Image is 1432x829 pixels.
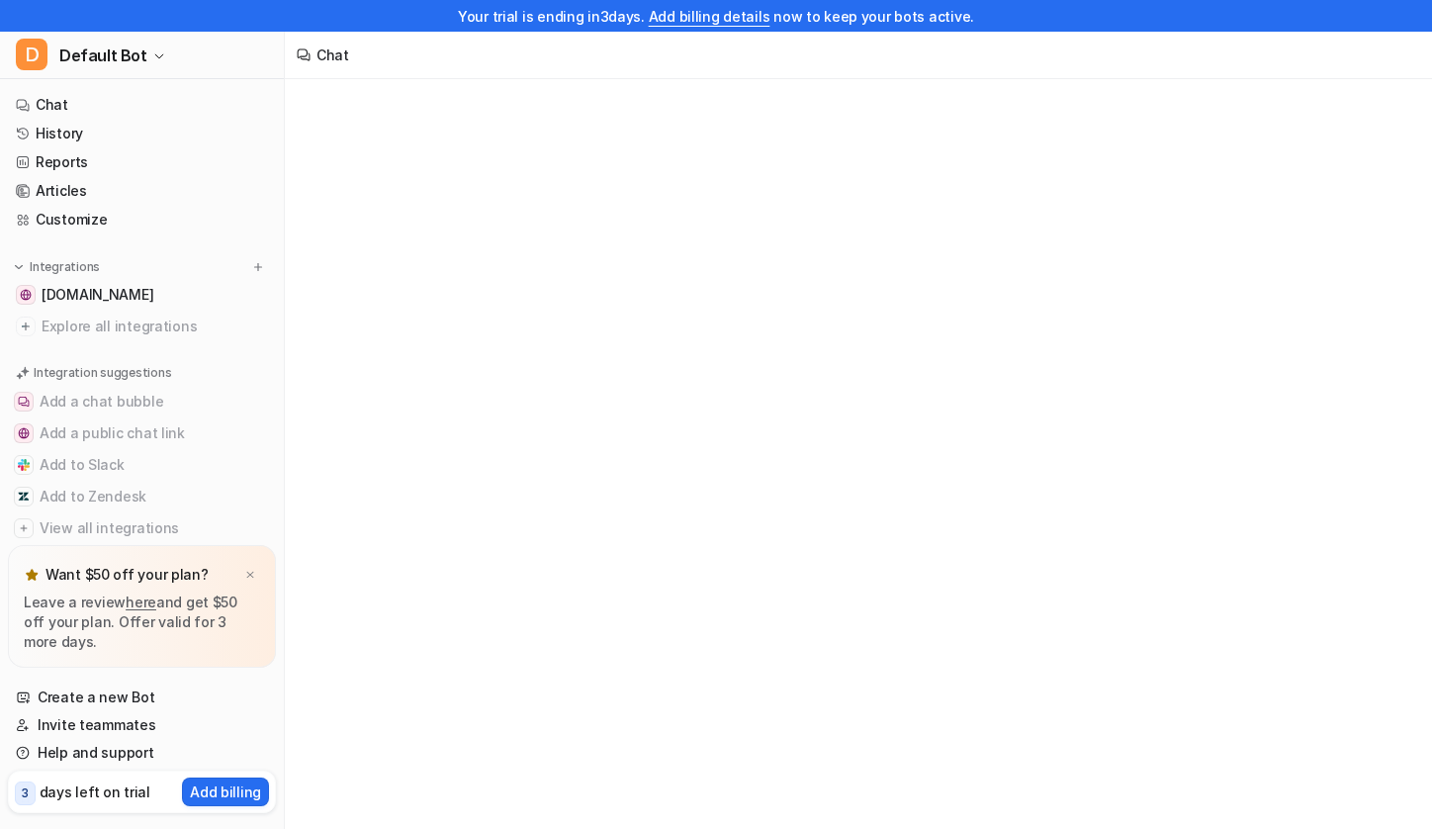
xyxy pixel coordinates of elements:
[22,784,29,802] p: 3
[18,396,30,408] img: Add a chat bubble
[18,522,30,534] img: View all integrations
[8,449,276,481] button: Add to SlackAdd to Slack
[42,285,153,305] span: [DOMAIN_NAME]
[12,260,26,274] img: expand menu
[42,311,268,342] span: Explore all integrations
[8,91,276,119] a: Chat
[8,711,276,739] a: Invite teammates
[316,45,349,65] div: Chat
[59,42,147,69] span: Default Bot
[649,8,770,25] a: Add billing details
[182,778,269,806] button: Add billing
[16,39,47,70] span: D
[18,491,30,503] img: Add to Zendesk
[8,684,276,711] a: Create a new Bot
[24,593,260,652] p: Leave a review and get $50 off your plan. Offer valid for 3 more days.
[8,386,276,417] button: Add a chat bubbleAdd a chat bubble
[18,427,30,439] img: Add a public chat link
[18,459,30,471] img: Add to Slack
[30,259,100,275] p: Integrations
[8,739,276,767] a: Help and support
[20,289,32,301] img: faq.green-got.com
[8,120,276,147] a: History
[8,281,276,309] a: faq.green-got.com[DOMAIN_NAME]
[16,317,36,336] img: explore all integrations
[8,481,276,512] button: Add to ZendeskAdd to Zendesk
[8,417,276,449] button: Add a public chat linkAdd a public chat link
[8,177,276,205] a: Articles
[8,206,276,233] a: Customize
[24,567,40,583] img: star
[8,148,276,176] a: Reports
[8,313,276,340] a: Explore all integrations
[40,782,150,802] p: days left on trial
[34,364,171,382] p: Integration suggestions
[45,565,209,585] p: Want $50 off your plan?
[251,260,265,274] img: menu_add.svg
[190,782,261,802] p: Add billing
[8,512,276,544] button: View all integrationsView all integrations
[8,257,106,277] button: Integrations
[244,569,256,582] img: x
[126,594,156,610] a: here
